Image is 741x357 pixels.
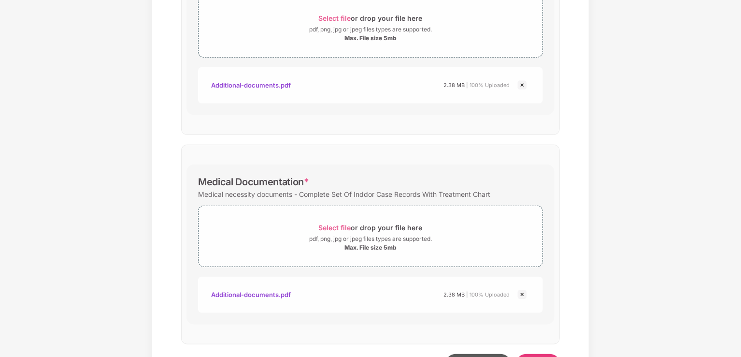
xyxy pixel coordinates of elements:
img: svg+xml;base64,PHN2ZyBpZD0iQ3Jvc3MtMjR4MjQiIHhtbG5zPSJodHRwOi8vd3d3LnczLm9yZy8yMDAwL3N2ZyIgd2lkdG... [516,79,528,91]
div: or drop your file here [319,12,423,25]
span: Select file [319,223,351,232]
div: Max. File size 5mb [344,244,397,252]
div: Medical Documentation [198,176,309,188]
div: pdf, png, jpg or jpeg files types are supported. [309,25,432,34]
div: Additional-documents.pdf [211,286,291,303]
div: Medical necessity documents - Complete Set Of Inddor Case Records With Treatment Chart [198,188,490,201]
span: 2.38 MB [443,82,465,89]
div: pdf, png, jpg or jpeg files types are supported. [309,234,432,244]
span: Select file [319,14,351,22]
div: Additional-documents.pdf [211,77,291,93]
img: svg+xml;base64,PHN2ZyBpZD0iQ3Jvc3MtMjR4MjQiIHhtbG5zPSJodHRwOi8vd3d3LnczLm9yZy8yMDAwL3N2ZyIgd2lkdG... [516,289,528,300]
span: | 100% Uploaded [466,291,510,298]
span: 2.38 MB [443,291,465,298]
span: Select fileor drop your file herepdf, png, jpg or jpeg files types are supported.Max. File size 5mb [199,213,542,259]
div: or drop your file here [319,221,423,234]
div: Max. File size 5mb [344,34,397,42]
span: Select fileor drop your file herepdf, png, jpg or jpeg files types are supported.Max. File size 5mb [199,4,542,50]
span: | 100% Uploaded [466,82,510,89]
